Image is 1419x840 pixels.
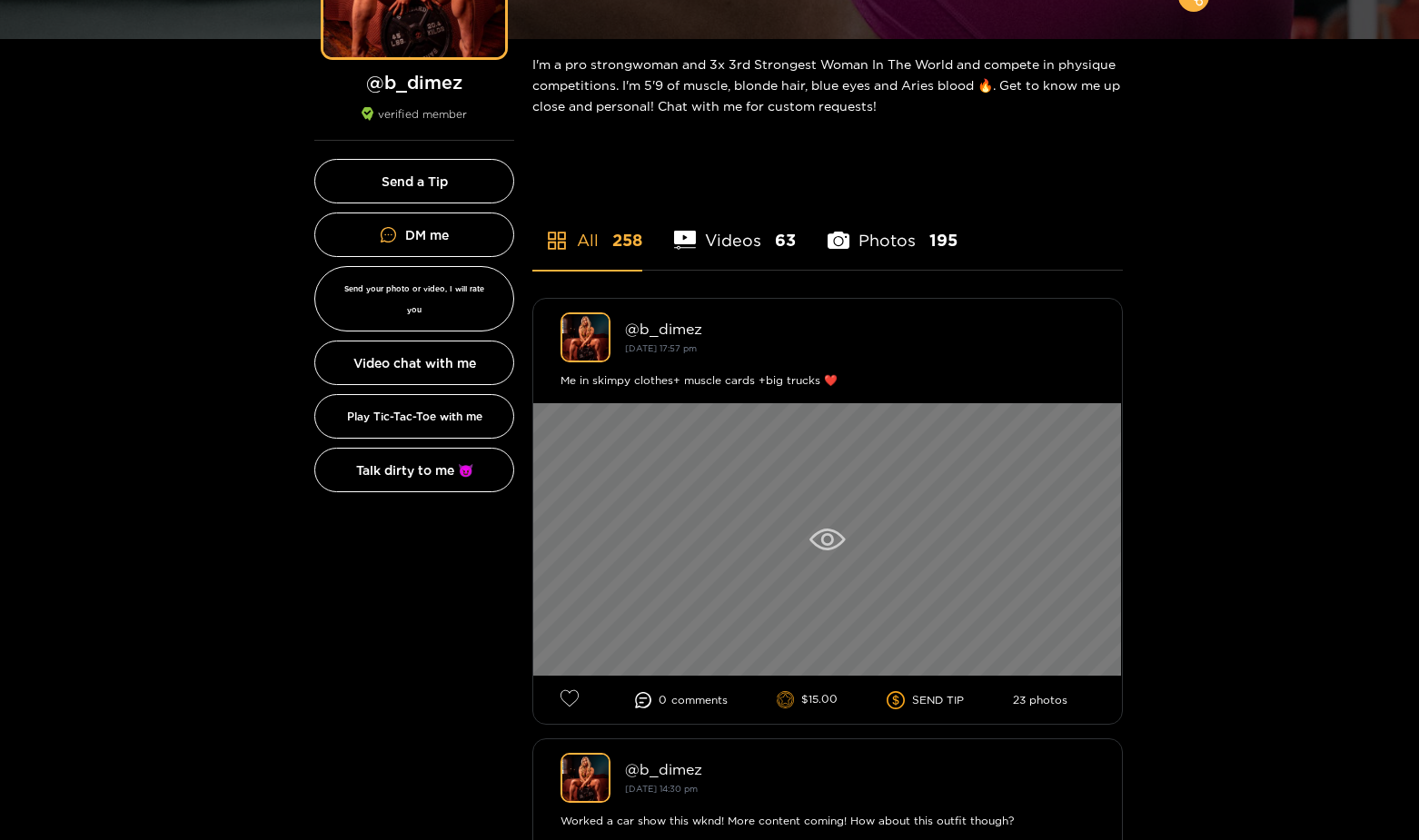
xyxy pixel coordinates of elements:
button: Play Tic-Tac-Toe with me [314,394,514,439]
span: dollar [887,691,912,709]
div: Me in skimpy clothes+ muscle cards +big trucks ❤️ [561,371,1095,390]
button: Video chat with me [314,341,514,385]
li: Photos [828,188,958,270]
img: b_dimez [561,753,610,803]
a: DM me [314,212,514,257]
div: I'm a pro strongwoman and 3x 3rd Strongest Woman In The World and compete in physique competition... [532,39,1123,131]
button: Talk dirty to me 😈 [314,448,514,492]
span: comment s [671,694,728,707]
small: [DATE] 14:30 pm [625,784,698,794]
img: b_dimez [561,312,610,362]
li: 0 [635,692,728,708]
h1: @ b_dimez [314,71,514,94]
div: @ b_dimez [625,761,1095,777]
li: 23 photos [1013,694,1067,707]
div: Worked a car show this wknd! More content coming! How about this outfit though? [561,812,1095,830]
button: Send your photo or video, I will rate you [314,266,514,331]
li: All [532,188,642,270]
div: verified member [314,107,514,141]
li: Videos [674,188,796,270]
button: Send a Tip [314,159,514,203]
li: SEND TIP [887,691,964,709]
li: $15.00 [777,691,838,709]
span: 258 [612,229,642,252]
span: 195 [929,229,958,252]
div: @ b_dimez [625,321,1095,337]
span: appstore [546,230,568,252]
small: [DATE] 17:57 pm [625,343,697,353]
span: 63 [775,229,796,252]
